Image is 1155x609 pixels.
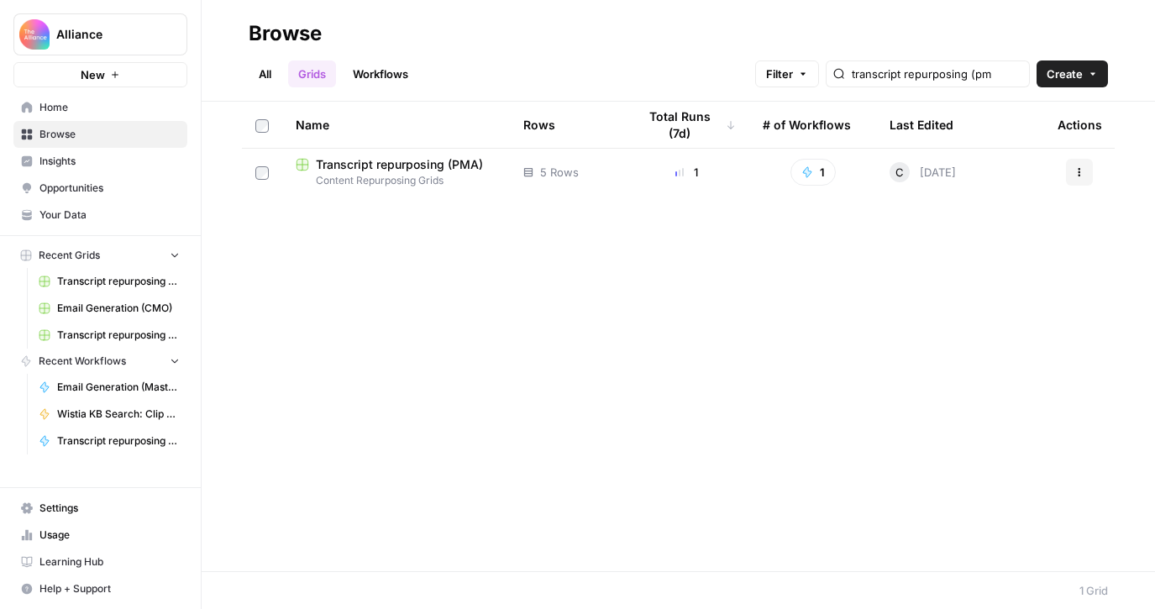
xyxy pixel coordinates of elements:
[13,522,187,549] a: Usage
[57,407,180,422] span: Wistia KB Search: Clip & Takeaway Generator
[13,62,187,87] button: New
[895,164,904,181] span: C
[890,102,953,148] div: Last Edited
[19,19,50,50] img: Alliance Logo
[39,127,180,142] span: Browse
[343,60,418,87] a: Workflows
[39,248,100,263] span: Recent Grids
[790,159,836,186] button: 1
[31,401,187,428] a: Wistia KB Search: Clip & Takeaway Generator
[1047,66,1083,82] span: Create
[39,528,180,543] span: Usage
[57,433,180,449] span: Transcript repurposing ([PERSON_NAME])
[523,102,555,148] div: Rows
[57,328,180,343] span: Transcript repurposing (PMA)
[766,66,793,82] span: Filter
[39,181,180,196] span: Opportunities
[755,60,819,87] button: Filter
[13,495,187,522] a: Settings
[852,66,1022,82] input: Search
[1079,582,1108,599] div: 1 Grid
[57,274,180,289] span: Transcript repurposing (CMO)
[81,66,105,83] span: New
[13,349,187,374] button: Recent Workflows
[13,121,187,148] a: Browse
[13,13,187,55] button: Workspace: Alliance
[288,60,336,87] a: Grids
[39,554,180,570] span: Learning Hub
[31,295,187,322] a: Email Generation (CMO)
[39,100,180,115] span: Home
[890,162,956,182] div: [DATE]
[1037,60,1108,87] button: Create
[13,148,187,175] a: Insights
[249,20,322,47] div: Browse
[13,575,187,602] button: Help + Support
[57,380,180,395] span: Email Generation (Master)
[296,156,496,188] a: Transcript repurposing (PMA)Content Repurposing Grids
[31,268,187,295] a: Transcript repurposing (CMO)
[637,164,736,181] div: 1
[39,501,180,516] span: Settings
[39,354,126,369] span: Recent Workflows
[13,175,187,202] a: Opportunities
[13,94,187,121] a: Home
[13,202,187,228] a: Your Data
[56,26,158,43] span: Alliance
[13,243,187,268] button: Recent Grids
[249,60,281,87] a: All
[57,301,180,316] span: Email Generation (CMO)
[1058,102,1102,148] div: Actions
[296,173,496,188] span: Content Repurposing Grids
[763,102,851,148] div: # of Workflows
[39,207,180,223] span: Your Data
[39,581,180,596] span: Help + Support
[637,102,736,148] div: Total Runs (7d)
[31,428,187,454] a: Transcript repurposing ([PERSON_NAME])
[296,102,496,148] div: Name
[540,164,579,181] span: 5 Rows
[13,549,187,575] a: Learning Hub
[39,154,180,169] span: Insights
[31,322,187,349] a: Transcript repurposing (PMA)
[316,156,483,173] span: Transcript repurposing (PMA)
[31,374,187,401] a: Email Generation (Master)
